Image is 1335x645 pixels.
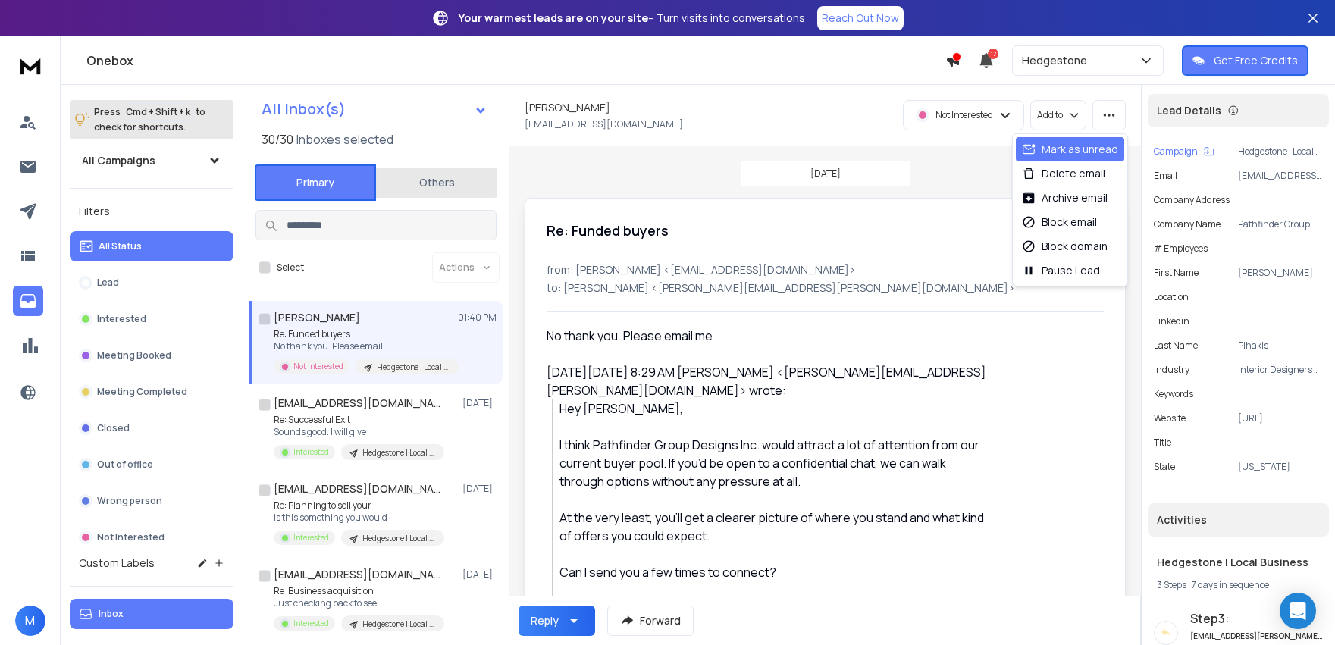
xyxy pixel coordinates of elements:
p: No thank you. Please email [274,340,456,352]
div: Block domain [1022,239,1108,254]
p: Campaign [1154,146,1198,158]
div: Archive email [1022,190,1108,205]
p: Closed [97,422,130,434]
span: Cmd + Shift + k [124,103,193,121]
p: [DATE] [810,168,841,180]
p: industry [1154,364,1189,376]
p: – Turn visits into conversations [459,11,805,26]
p: Re: Business acquisition [274,585,444,597]
p: Re: Funded buyers [274,328,456,340]
p: Just checking back to see [274,597,444,609]
p: Pathfinder Group Designs Inc. [1238,218,1323,230]
p: [US_STATE] [1238,461,1323,473]
p: Lead Details [1157,103,1221,118]
h1: All Campaigns [82,153,155,168]
div: No thank you. Please email me [547,327,989,345]
p: Company Address [1154,194,1230,206]
label: Select [277,261,304,274]
p: # Employees [1154,243,1208,255]
div: Open Intercom Messenger [1280,593,1316,629]
span: 17 [988,49,998,59]
p: Hedgestone | Local Business [1238,146,1323,158]
div: Delete email [1022,166,1105,181]
div: Activities [1148,503,1329,537]
p: [PERSON_NAME] [1238,267,1323,279]
p: Inbox [99,608,124,620]
p: State [1154,461,1175,473]
h1: [PERSON_NAME] [274,310,360,325]
h3: Custom Labels [79,556,155,571]
p: from: [PERSON_NAME] <[EMAIL_ADDRESS][DOMAIN_NAME]> [547,262,1104,277]
p: Is this something you would [274,512,444,524]
div: Block email [1022,214,1097,230]
p: Email [1154,170,1177,182]
p: Sounds good. I will give [274,426,444,438]
p: [EMAIL_ADDRESS][DOMAIN_NAME] [1238,170,1323,182]
p: Interior Designers & Decorators [1238,364,1323,376]
p: Interested [293,446,329,458]
span: 7 days in sequence [1192,578,1269,591]
p: location [1154,291,1189,303]
div: | [1157,579,1320,591]
p: Re: Successful Exit [274,414,444,426]
p: Company Name [1154,218,1221,230]
p: [DATE] [462,397,497,409]
div: Reply [531,613,559,628]
h1: [EMAIL_ADDRESS][DOMAIN_NAME] [274,567,440,582]
h6: Step 3 : [1190,609,1323,628]
h1: All Inbox(s) [262,102,346,117]
p: Meeting Completed [97,386,187,398]
p: Add to [1037,109,1063,121]
div: Hey [PERSON_NAME], [559,399,989,418]
h6: [EMAIL_ADDRESS][PERSON_NAME][DOMAIN_NAME] [1190,631,1323,642]
p: Last Name [1154,340,1198,352]
p: Wrong person [97,495,162,507]
p: website [1154,412,1186,424]
p: Hedgestone [1022,53,1093,68]
h1: Re: Funded buyers [547,220,669,241]
p: Hedgestone | Local Business [362,447,435,459]
h1: [EMAIL_ADDRESS][DOMAIN_NAME] [274,396,440,411]
p: [URL][DOMAIN_NAME] [1238,412,1323,424]
div: Mark as unread [1022,142,1118,157]
div: Can I send you a few times to connect? [559,563,989,581]
p: Interested [97,313,146,325]
p: Not Interested [935,109,993,121]
p: Lead [97,277,119,289]
div: I think Pathfinder Group Designs Inc. would attract a lot of attention from our current buyer poo... [559,436,989,490]
p: First Name [1154,267,1199,279]
p: Hedgestone | Local Business [377,362,450,373]
button: Primary [255,164,376,201]
p: linkedin [1154,315,1189,327]
strong: Your warmest leads are on your site [459,11,648,25]
h1: [PERSON_NAME] [525,100,610,115]
p: Get Free Credits [1214,53,1298,68]
p: to: [PERSON_NAME] <[PERSON_NAME][EMAIL_ADDRESS][PERSON_NAME][DOMAIN_NAME]> [547,280,1104,296]
div: Pause Lead [1022,263,1100,278]
button: Others [376,166,497,199]
p: Interested [293,618,329,629]
div: At the very least, you’ll get a clearer picture of where you stand and what kind of offers you co... [559,509,989,545]
h1: Onebox [86,52,945,70]
p: All Status [99,240,142,252]
p: Not Interested [293,361,343,372]
p: Keywords [1154,388,1193,400]
p: 01:40 PM [458,312,497,324]
img: logo [15,52,45,80]
span: M [15,606,45,636]
p: [DATE] [462,483,497,495]
p: Press to check for shortcuts. [94,105,205,135]
span: 3 Steps [1157,578,1186,591]
p: title [1154,437,1171,449]
p: Hedgestone | Local Business [362,618,435,630]
p: Out of office [97,459,153,471]
p: Interested [293,532,329,543]
p: Reach Out Now [822,11,899,26]
p: [EMAIL_ADDRESS][DOMAIN_NAME] [525,118,683,130]
p: Meeting Booked [97,349,171,362]
h1: Hedgestone | Local Business [1157,555,1320,570]
p: Re: Planning to sell your [274,499,444,512]
h1: [EMAIL_ADDRESS][DOMAIN_NAME] [274,481,440,496]
h3: Filters [70,201,233,222]
p: Hedgestone | Local Business [362,533,435,544]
